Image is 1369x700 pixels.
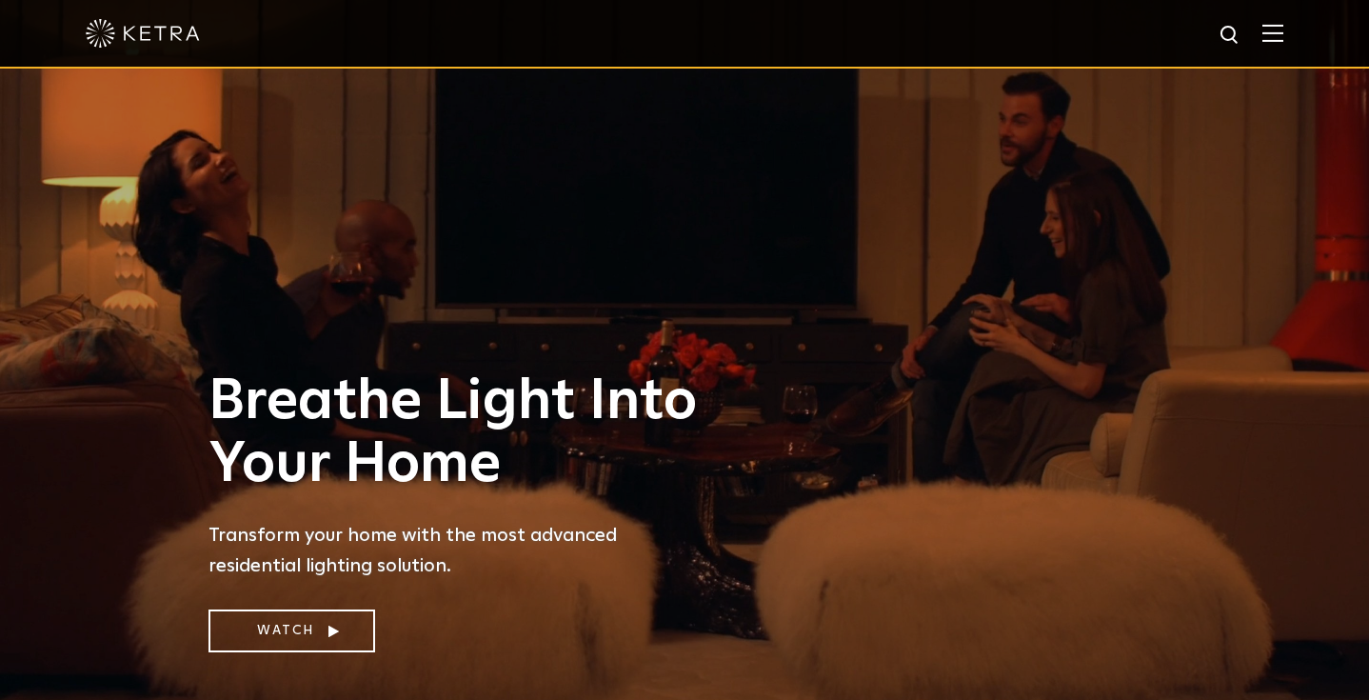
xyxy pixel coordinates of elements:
[208,520,713,581] p: Transform your home with the most advanced residential lighting solution.
[1219,24,1242,48] img: search icon
[208,370,713,496] h1: Breathe Light Into Your Home
[86,19,200,48] img: ketra-logo-2019-white
[208,610,375,652] a: Watch
[1262,24,1283,42] img: Hamburger%20Nav.svg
